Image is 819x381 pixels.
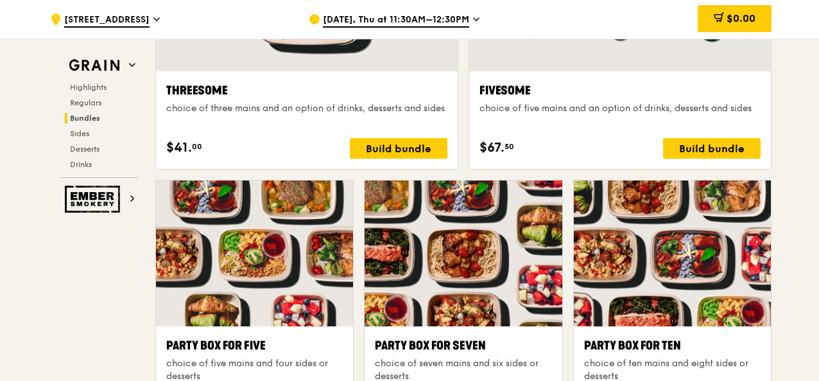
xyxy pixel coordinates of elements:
[350,138,447,159] div: Build bundle
[166,337,343,355] div: Party Box for Five
[65,186,124,213] img: Ember Smokery web logo
[70,98,101,107] span: Regulars
[375,337,551,355] div: Party Box for Seven
[479,82,761,100] div: Fivesome
[70,129,89,138] span: Sides
[504,141,514,152] span: 50
[70,83,107,92] span: Highlights
[70,145,99,154] span: Desserts
[727,12,755,24] span: $0.00
[323,13,469,28] span: [DATE], Thu at 11:30AM–12:30PM
[65,54,124,77] img: Grain web logo
[166,102,447,115] div: choice of three mains and an option of drinks, desserts and sides
[166,138,192,157] span: $41.
[70,114,100,123] span: Bundles
[70,160,92,169] span: Drinks
[192,141,202,152] span: 00
[64,13,150,28] span: [STREET_ADDRESS]
[166,82,447,100] div: Threesome
[663,138,761,159] div: Build bundle
[479,138,504,157] span: $67.
[479,102,761,115] div: choice of five mains and an option of drinks, desserts and sides
[584,337,761,355] div: Party Box for Ten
